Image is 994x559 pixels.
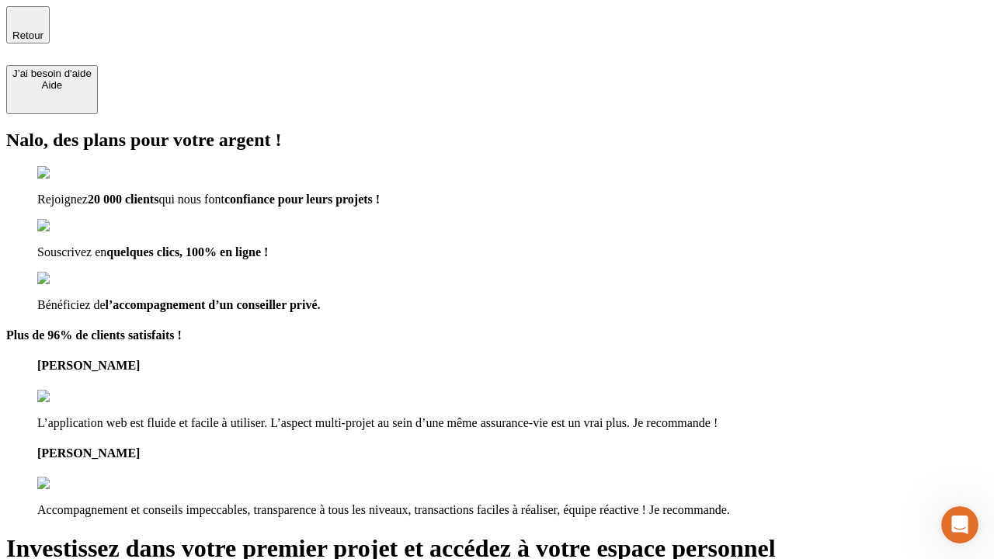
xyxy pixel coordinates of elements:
button: J’ai besoin d'aideAide [6,65,98,114]
img: checkmark [37,219,104,233]
div: Aide [12,79,92,91]
span: Retour [12,30,43,41]
p: Accompagnement et conseils impeccables, transparence à tous les niveaux, transactions faciles à r... [37,503,988,517]
h2: Nalo, des plans pour votre argent ! [6,130,988,151]
span: 20 000 clients [88,193,159,206]
h4: [PERSON_NAME] [37,446,988,460]
h4: Plus de 96% de clients satisfaits ! [6,328,988,342]
span: Bénéficiez de [37,298,106,311]
span: quelques clics, 100% en ligne ! [106,245,268,259]
h4: [PERSON_NAME] [37,359,988,373]
p: L’application web est fluide et facile à utiliser. L’aspect multi-projet au sein d’une même assur... [37,416,988,430]
img: checkmark [37,272,104,286]
img: reviews stars [37,390,114,404]
iframe: Intercom live chat [941,506,978,543]
span: qui nous font [158,193,224,206]
img: reviews stars [37,477,114,491]
span: l’accompagnement d’un conseiller privé. [106,298,321,311]
img: checkmark [37,166,104,180]
div: J’ai besoin d'aide [12,68,92,79]
span: Rejoignez [37,193,88,206]
span: Souscrivez en [37,245,106,259]
span: confiance pour leurs projets ! [224,193,380,206]
button: Retour [6,6,50,43]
